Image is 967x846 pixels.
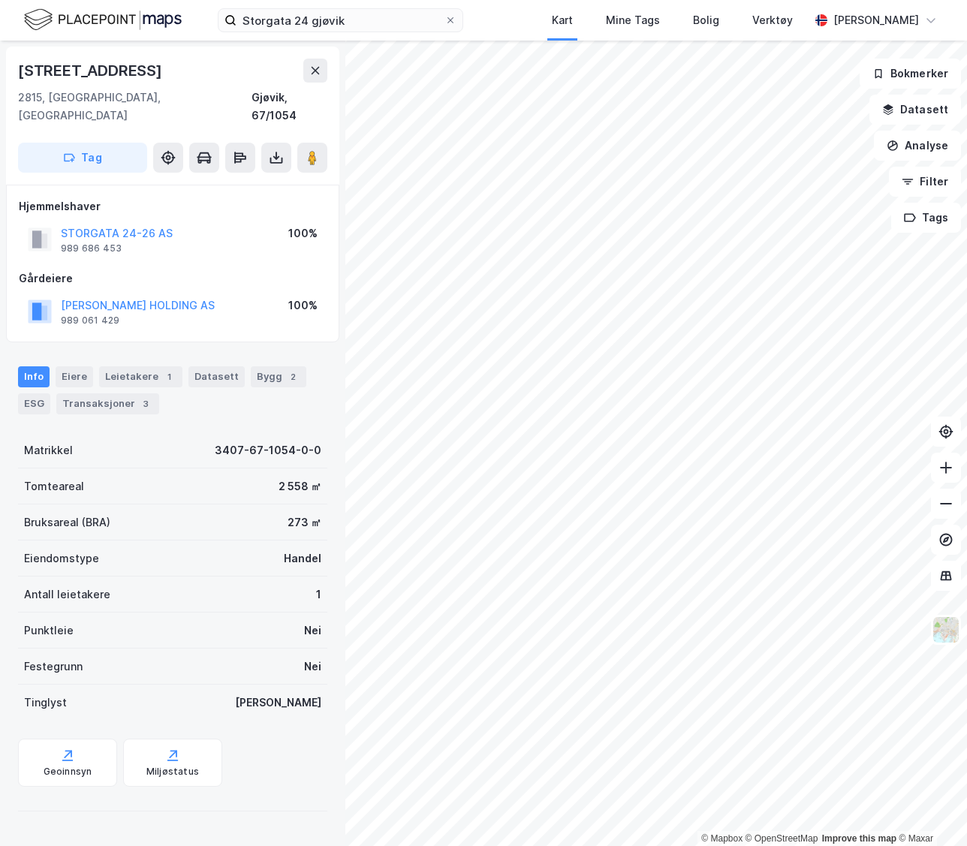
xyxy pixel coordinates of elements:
[889,167,961,197] button: Filter
[19,197,327,215] div: Hjemmelshaver
[284,549,321,568] div: Handel
[552,11,573,29] div: Kart
[24,694,67,712] div: Tinglyst
[18,366,50,387] div: Info
[215,441,321,459] div: 3407-67-1054-0-0
[236,9,444,32] input: Søk på adresse, matrikkel, gårdeiere, leietakere eller personer
[288,224,318,242] div: 100%
[693,11,719,29] div: Bolig
[24,513,110,531] div: Bruksareal (BRA)
[860,59,961,89] button: Bokmerker
[99,366,182,387] div: Leietakere
[304,658,321,676] div: Nei
[18,89,252,125] div: 2815, [GEOGRAPHIC_DATA], [GEOGRAPHIC_DATA]
[892,774,967,846] iframe: Chat Widget
[24,7,182,33] img: logo.f888ab2527a4732fd821a326f86c7f29.svg
[24,441,73,459] div: Matrikkel
[24,658,83,676] div: Festegrunn
[44,766,92,778] div: Geoinnsyn
[161,369,176,384] div: 1
[746,833,818,844] a: OpenStreetMap
[251,366,306,387] div: Bygg
[752,11,793,29] div: Verktøy
[24,622,74,640] div: Punktleie
[146,766,199,778] div: Miljøstatus
[891,203,961,233] button: Tags
[18,59,165,83] div: [STREET_ADDRESS]
[288,297,318,315] div: 100%
[18,393,50,414] div: ESG
[19,269,327,288] div: Gårdeiere
[61,242,122,254] div: 989 686 453
[188,366,245,387] div: Datasett
[285,369,300,384] div: 2
[932,616,960,644] img: Z
[235,694,321,712] div: [PERSON_NAME]
[24,477,84,495] div: Tomteareal
[56,393,159,414] div: Transaksjoner
[833,11,919,29] div: [PERSON_NAME]
[701,833,743,844] a: Mapbox
[874,131,961,161] button: Analyse
[316,586,321,604] div: 1
[61,315,119,327] div: 989 061 429
[56,366,93,387] div: Eiere
[304,622,321,640] div: Nei
[24,586,110,604] div: Antall leietakere
[24,549,99,568] div: Eiendomstype
[606,11,660,29] div: Mine Tags
[252,89,327,125] div: Gjøvik, 67/1054
[288,513,321,531] div: 273 ㎡
[279,477,321,495] div: 2 558 ㎡
[138,396,153,411] div: 3
[869,95,961,125] button: Datasett
[18,143,147,173] button: Tag
[822,833,896,844] a: Improve this map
